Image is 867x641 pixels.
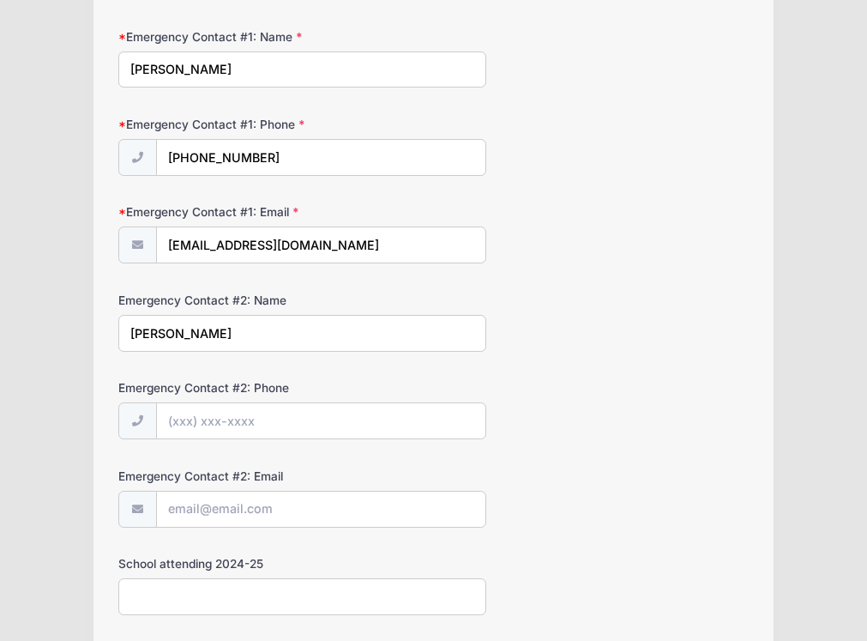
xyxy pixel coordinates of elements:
label: School attending 2024-25 [118,555,328,572]
label: Emergency Contact #2: Name [118,292,328,309]
input: (xxx) xxx-xxxx [156,402,486,439]
input: email@email.com [156,227,486,263]
input: email@email.com [156,491,486,528]
label: Emergency Contact #2: Phone [118,379,328,396]
input: (xxx) xxx-xxxx [156,139,486,176]
label: Emergency Contact #2: Email [118,468,328,485]
label: Emergency Contact #1: Phone [118,116,328,133]
label: Emergency Contact #1: Email [118,203,328,221]
label: Emergency Contact #1: Name [118,28,328,45]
